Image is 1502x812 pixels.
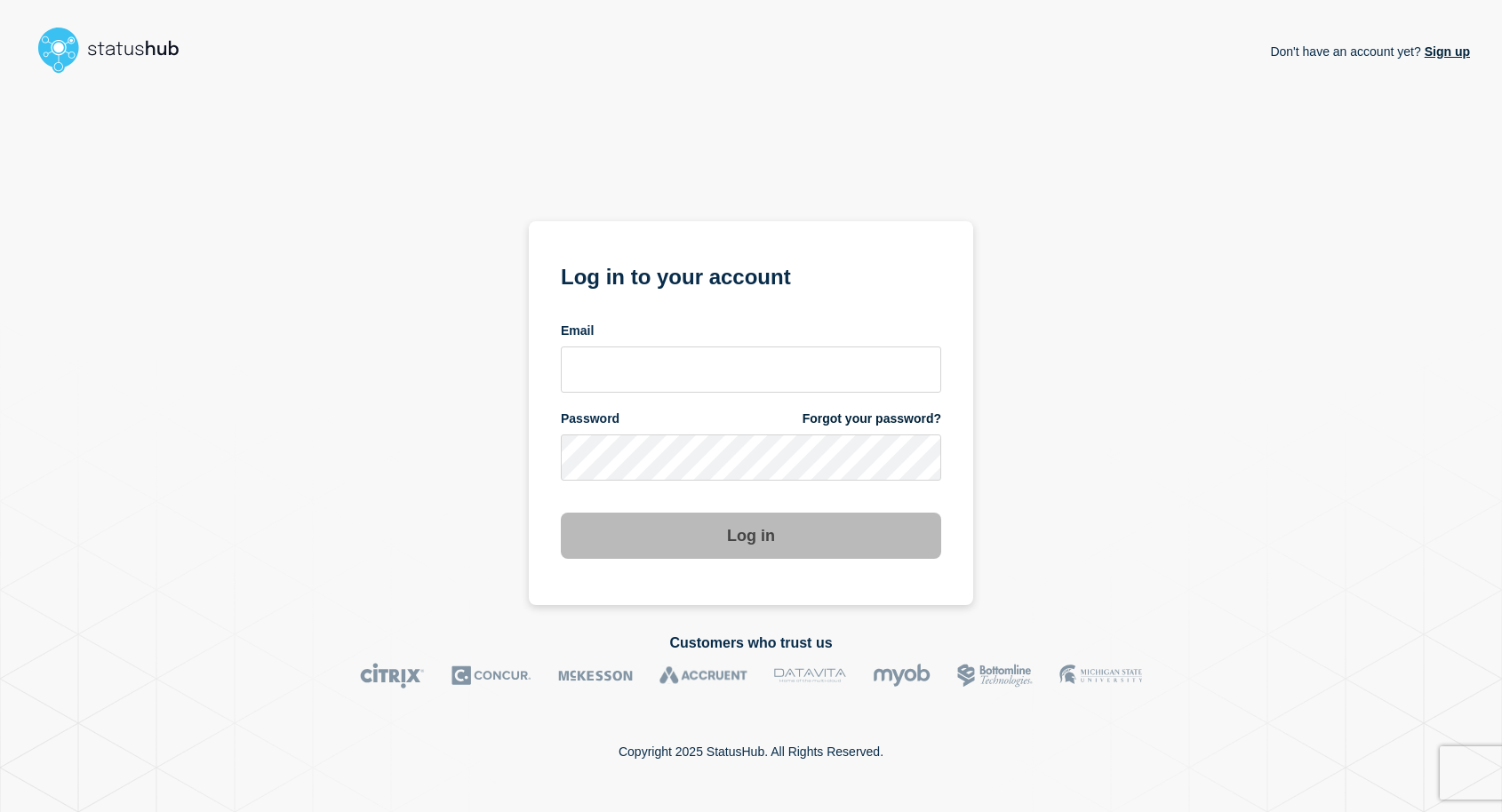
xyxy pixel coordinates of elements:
[561,410,619,427] span: Password
[1270,30,1470,73] p: Don't have an account yet?
[561,346,941,393] input: email input
[561,434,941,481] input: password input
[619,744,883,759] p: Copyright 2025 StatusHub. All Rights Reserved.
[957,663,1033,689] img: Bottomline logo
[803,410,941,427] a: Forgot your password?
[873,663,931,689] img: myob logo
[561,259,941,291] h1: Log in to your account
[32,635,1470,651] h2: Customers who trust us
[774,663,846,689] img: DataVita logo
[1059,663,1142,689] img: MSU logo
[659,663,747,689] img: Accruent logo
[451,663,531,689] img: Concur logo
[360,663,425,689] img: Citrix logo
[558,663,633,689] img: McKesson logo
[32,21,201,78] img: StatusHub logo
[1421,44,1470,59] a: Sign up
[561,513,941,559] button: Log in
[561,322,594,339] span: Email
